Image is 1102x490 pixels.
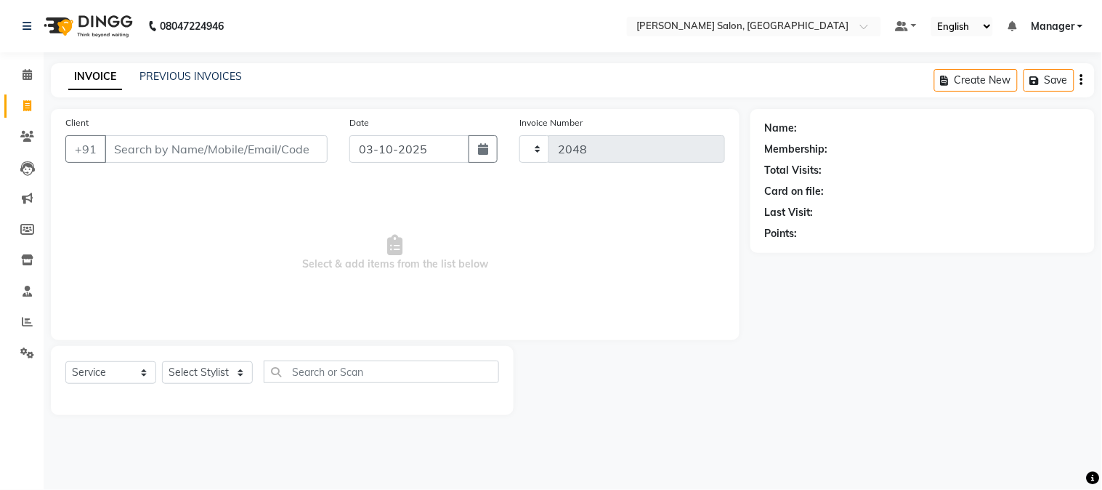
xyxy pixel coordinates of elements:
[519,116,583,129] label: Invoice Number
[765,205,814,220] div: Last Visit:
[65,135,106,163] button: +91
[765,163,822,178] div: Total Visits:
[934,69,1018,92] button: Create New
[139,70,242,83] a: PREVIOUS INVOICES
[765,226,798,241] div: Points:
[65,116,89,129] label: Client
[1024,69,1074,92] button: Save
[765,142,828,157] div: Membership:
[264,361,499,383] input: Search or Scan
[68,64,122,90] a: INVOICE
[160,6,224,47] b: 08047224946
[1031,19,1074,34] span: Manager
[765,184,825,199] div: Card on file:
[65,180,725,326] span: Select & add items from the list below
[105,135,328,163] input: Search by Name/Mobile/Email/Code
[765,121,798,136] div: Name:
[349,116,369,129] label: Date
[37,6,137,47] img: logo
